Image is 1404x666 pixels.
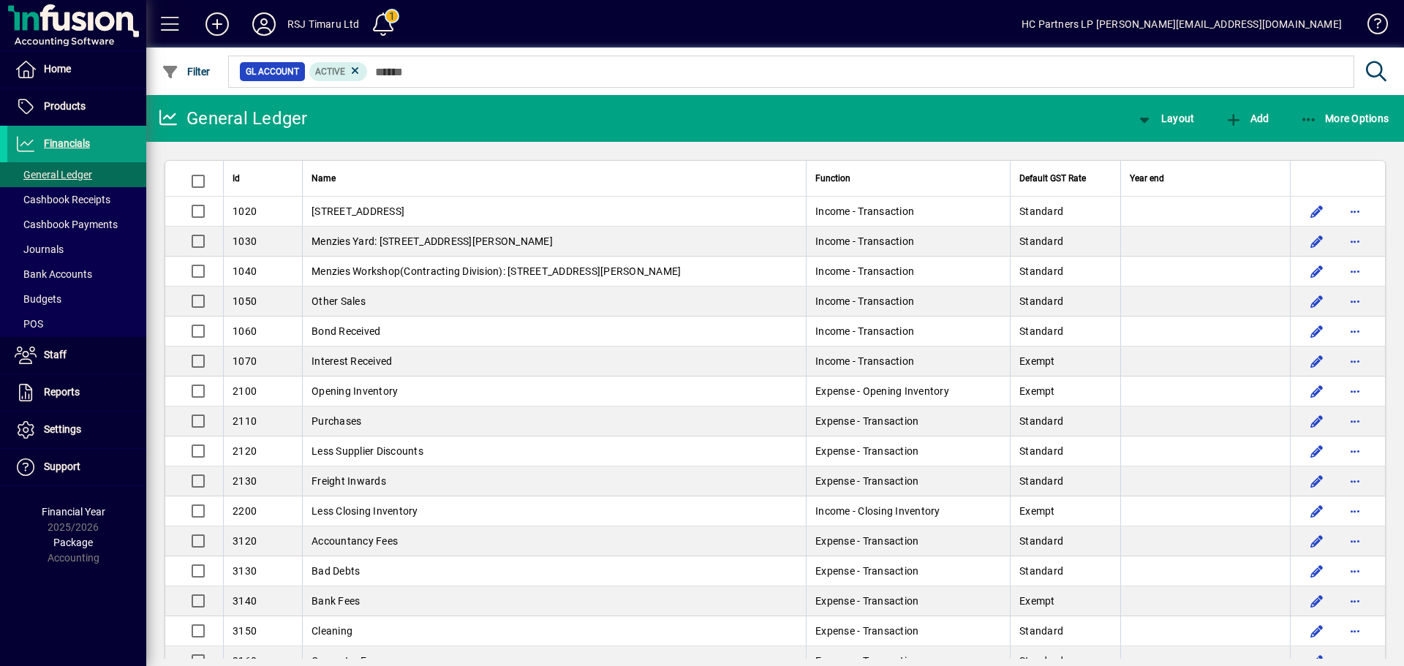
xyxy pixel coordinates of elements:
[1019,385,1055,397] span: Exempt
[1343,230,1367,253] button: More options
[1305,589,1329,613] button: Edit
[15,243,64,255] span: Journals
[233,205,257,217] span: 1020
[1343,200,1367,223] button: More options
[7,162,146,187] a: General Ledger
[233,415,257,427] span: 2110
[241,11,287,37] button: Profile
[158,58,214,85] button: Filter
[312,385,398,397] span: Opening Inventory
[1136,113,1194,124] span: Layout
[233,565,257,577] span: 3130
[1019,595,1055,607] span: Exempt
[1132,105,1198,132] button: Layout
[312,170,336,186] span: Name
[815,385,949,397] span: Expense - Opening Inventory
[1343,589,1367,613] button: More options
[312,505,418,517] span: Less Closing Inventory
[1305,260,1329,283] button: Edit
[815,355,914,367] span: Income - Transaction
[233,355,257,367] span: 1070
[157,107,308,130] div: General Ledger
[1343,260,1367,283] button: More options
[815,170,850,186] span: Function
[1019,295,1063,307] span: Standard
[312,170,797,186] div: Name
[1343,290,1367,313] button: More options
[815,445,918,457] span: Expense - Transaction
[815,535,918,547] span: Expense - Transaction
[1120,105,1209,132] app-page-header-button: View chart layout
[15,293,61,305] span: Budgets
[1019,205,1063,217] span: Standard
[815,235,914,247] span: Income - Transaction
[312,205,404,217] span: [STREET_ADDRESS]
[815,415,918,427] span: Expense - Transaction
[315,67,345,77] span: Active
[312,565,360,577] span: Bad Debts
[44,461,80,472] span: Support
[233,385,257,397] span: 2100
[312,595,360,607] span: Bank Fees
[309,62,368,81] mat-chip: Activation Status: Active
[1019,235,1063,247] span: Standard
[1343,409,1367,433] button: More options
[1305,469,1329,493] button: Edit
[815,205,914,217] span: Income - Transaction
[162,66,211,77] span: Filter
[1305,409,1329,433] button: Edit
[42,506,105,518] span: Financial Year
[44,100,86,112] span: Products
[1019,565,1063,577] span: Standard
[1019,475,1063,487] span: Standard
[233,235,257,247] span: 1030
[233,325,257,337] span: 1060
[312,415,361,427] span: Purchases
[1305,319,1329,343] button: Edit
[233,475,257,487] span: 2130
[312,295,366,307] span: Other Sales
[7,88,146,125] a: Products
[1343,499,1367,523] button: More options
[312,325,380,337] span: Bond Received
[233,170,240,186] span: Id
[7,51,146,88] a: Home
[44,137,90,149] span: Financials
[7,412,146,448] a: Settings
[1343,349,1367,373] button: More options
[1297,105,1393,132] button: More Options
[815,325,914,337] span: Income - Transaction
[1305,379,1329,403] button: Edit
[312,445,423,457] span: Less Supplier Discounts
[1343,469,1367,493] button: More options
[233,445,257,457] span: 2120
[44,349,67,360] span: Staff
[815,295,914,307] span: Income - Transaction
[815,625,918,637] span: Expense - Transaction
[233,595,257,607] span: 3140
[312,235,553,247] span: Menzies Yard: [STREET_ADDRESS][PERSON_NAME]
[233,265,257,277] span: 1040
[246,64,299,79] span: GL Account
[815,505,940,517] span: Income - Closing Inventory
[1305,499,1329,523] button: Edit
[233,535,257,547] span: 3120
[312,535,398,547] span: Accountancy Fees
[1019,505,1055,517] span: Exempt
[287,12,359,36] div: RSJ Timaru Ltd
[1019,170,1086,186] span: Default GST Rate
[15,268,92,280] span: Bank Accounts
[815,475,918,487] span: Expense - Transaction
[233,295,257,307] span: 1050
[1305,439,1329,463] button: Edit
[44,423,81,435] span: Settings
[15,194,110,205] span: Cashbook Receipts
[233,505,257,517] span: 2200
[7,212,146,237] a: Cashbook Payments
[7,337,146,374] a: Staff
[15,169,92,181] span: General Ledger
[7,449,146,485] a: Support
[1019,355,1055,367] span: Exempt
[15,318,43,330] span: POS
[15,219,118,230] span: Cashbook Payments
